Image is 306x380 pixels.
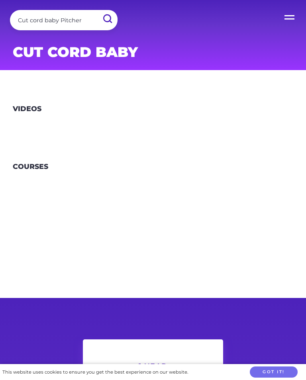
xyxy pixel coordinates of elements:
[102,362,204,370] h6: 1 Year
[13,46,293,59] h1: Cut cord baby
[250,366,298,378] button: Got it!
[13,162,48,170] h3: Courses
[97,10,118,28] input: Submit
[13,104,41,113] h3: Videos
[10,10,118,30] input: Search ParentTV
[2,368,188,376] div: This website uses cookies to ensure you get the best experience on our website.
